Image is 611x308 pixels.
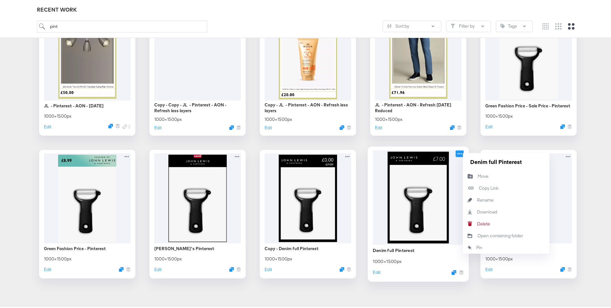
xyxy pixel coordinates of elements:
div: Copy - Copy - JL - Pinterest - AON - Refresh less layers1000×1500pxEditDuplicate [149,6,246,134]
div: Copy - Denim full Pinterest [265,244,318,250]
svg: Small grid [542,22,549,28]
svg: Delete [463,220,477,225]
div: Pin [476,243,482,249]
svg: Duplicate [229,124,234,129]
div: 1000 × 1500 px [485,112,513,118]
div: Green Fashion Price - Pinterest [44,244,106,250]
div: JL - Pinterest - AON - [DATE] [44,102,104,108]
svg: Tag [500,23,505,27]
div: 1000 × 1500 px [154,115,182,121]
div: Copy Link [479,184,498,190]
button: TagTags [496,19,533,31]
svg: Duplicate [340,124,344,129]
svg: Duplicate [452,269,456,274]
svg: Large grid [568,22,574,28]
svg: Duplicate [108,122,113,127]
div: JL - Pinterest - AON - [DATE]1000×1500pxEditDuplicateLink 2 [39,6,135,134]
svg: Duplicate [119,266,123,270]
div: [PERSON_NAME]'s Pinterest [154,244,214,250]
svg: Medium grid [555,22,562,28]
div: JL - Pinterest - AON - Refresh [DATE] Reduced [375,101,462,113]
a: Download [463,205,549,217]
div: 1000 × 1500 px [44,112,72,118]
svg: Rename [463,196,477,201]
button: FilterFilter by [446,19,491,31]
div: Green Fashion Price - Sale Price - Pinterest1000×1500pxEditDuplicate [480,6,577,134]
button: Edit [265,123,272,130]
div: 1000 × 1500 px [265,115,292,121]
div: Download [477,208,497,214]
input: Search for a design [37,19,208,31]
div: Open containing folder [478,231,523,238]
svg: Duplicate [340,266,344,270]
div: Copy - Copy - JL - Pinterest - AON - Refresh less layers [154,101,241,113]
button: Edit [485,265,493,271]
div: 2 [123,122,131,129]
button: Edit [373,268,380,274]
button: SlidersSort by [383,19,441,31]
svg: Filter [451,23,455,27]
button: Edit [485,122,493,129]
div: Delete [477,220,490,226]
div: 1000 × 1500 px [154,255,182,261]
div: 1000 × 1500 px [485,255,513,261]
div: Denim full Pinterest [373,246,414,252]
svg: Duplicate [229,266,234,270]
div: 1000 × 1500 px [375,115,403,121]
svg: Duplicate [560,266,565,270]
div: 1000 × 1500 px [373,257,402,263]
div: Copy - JL - Pinterest - AON - Refresh less layers1000×1500pxEditDuplicate [260,6,356,134]
div: Copy - Denim full Pinterest1000×1500pxEditDuplicate [260,149,356,277]
div: 1000 × 1500 px [44,255,72,261]
button: Delete [463,217,549,229]
button: Edit [44,122,51,129]
button: Edit [154,265,162,271]
svg: Duplicate [560,123,565,128]
div: Green Fashion Price - Pinterest1000×1500pxEditDuplicate [39,149,135,277]
button: Edit [44,265,51,271]
button: Edit [375,123,382,130]
div: Rename [477,196,494,202]
svg: Sliders [387,23,392,27]
button: Rename [463,193,549,205]
div: RECENT WORK [37,5,579,12]
div: Move [478,172,488,178]
svg: Duplicate [450,124,454,129]
svg: Link [123,123,127,128]
svg: Copy [463,184,479,190]
div: 1000 × 1500 px [265,255,292,261]
button: Move to folder [463,169,549,181]
div: Winter Sale Pinterest1000×1500pxEditDuplicate [480,149,577,277]
svg: Move to folder [463,172,478,177]
div: Green Fashion Price - Sale Price - Pinterest [485,102,570,108]
svg: Download [463,208,477,213]
button: Edit [265,265,272,271]
button: Edit [154,123,162,130]
div: Denim full Pinterest1000×1500pxEditDuplicate [368,145,469,280]
div: JL - Pinterest - AON - Refresh [DATE] Reduced1000×1500pxEditDuplicate [370,6,466,134]
button: Copy [463,181,549,193]
div: [PERSON_NAME]'s Pinterest1000×1500pxEditDuplicate [149,149,246,277]
div: Copy - JL - Pinterest - AON - Refresh less layers [265,101,351,113]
